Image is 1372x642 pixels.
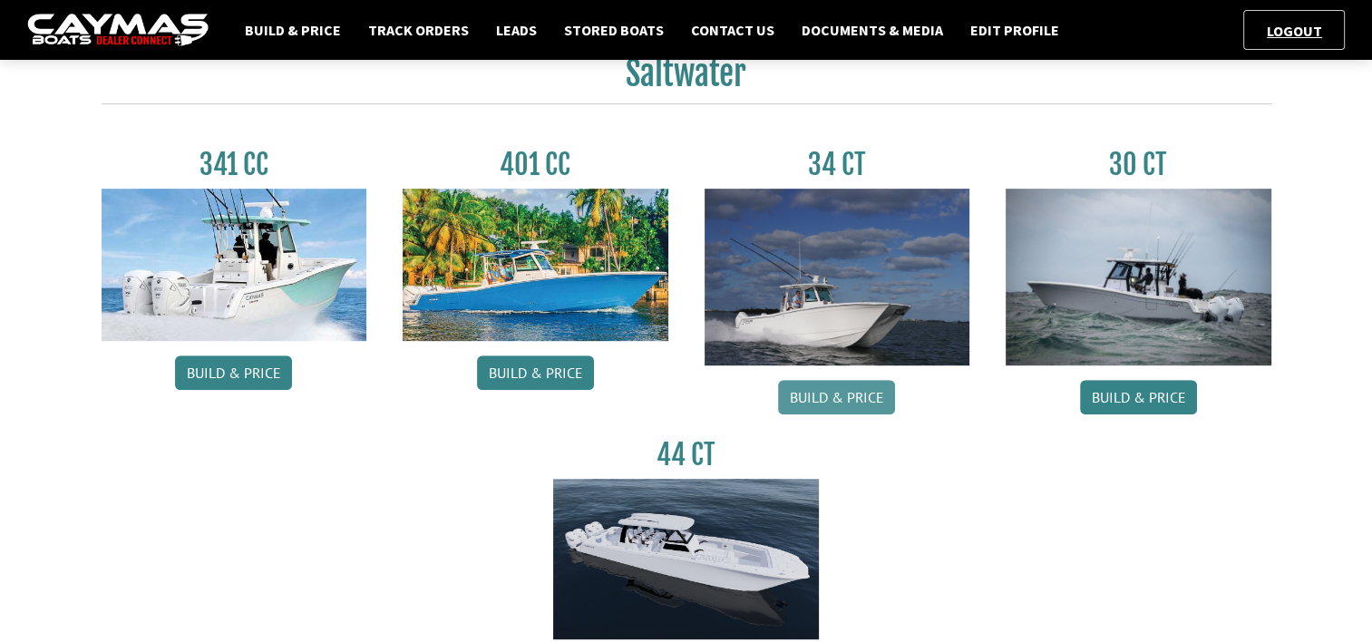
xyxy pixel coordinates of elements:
[778,380,895,414] a: Build & Price
[705,148,970,181] h3: 34 CT
[487,18,546,42] a: Leads
[1006,148,1271,181] h3: 30 CT
[555,18,673,42] a: Stored Boats
[102,148,367,181] h3: 341 CC
[682,18,783,42] a: Contact Us
[553,479,819,640] img: 44ct_background.png
[236,18,350,42] a: Build & Price
[1258,22,1331,40] a: Logout
[477,355,594,390] a: Build & Price
[102,189,367,341] img: 341CC-thumbjpg.jpg
[793,18,952,42] a: Documents & Media
[359,18,478,42] a: Track Orders
[175,355,292,390] a: Build & Price
[1006,189,1271,365] img: 30_CT_photo_shoot_for_caymas_connect.jpg
[961,18,1068,42] a: Edit Profile
[705,189,970,365] img: Caymas_34_CT_pic_1.jpg
[1080,380,1197,414] a: Build & Price
[553,438,819,472] h3: 44 CT
[403,148,668,181] h3: 401 CC
[102,53,1271,104] h2: Saltwater
[403,189,668,341] img: 401CC_thumb.pg.jpg
[27,14,209,47] img: caymas-dealer-connect-2ed40d3bc7270c1d8d7ffb4b79bf05adc795679939227970def78ec6f6c03838.gif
